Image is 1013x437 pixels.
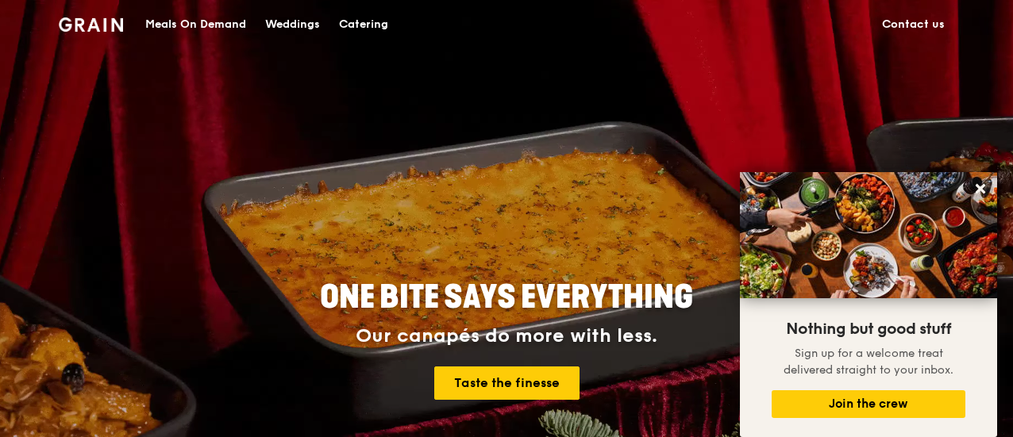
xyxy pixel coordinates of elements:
[784,347,953,377] span: Sign up for a welcome treat delivered straight to your inbox.
[329,1,398,48] a: Catering
[740,172,997,298] img: DSC07876-Edit02-Large.jpeg
[59,17,123,32] img: Grain
[256,1,329,48] a: Weddings
[434,366,580,400] a: Taste the finesse
[320,278,693,316] span: ONE BITE SAYS EVERYTHING
[145,1,246,48] div: Meals On Demand
[786,320,951,339] span: Nothing but good stuff
[339,1,388,48] div: Catering
[221,325,792,347] div: Our canapés do more with less.
[265,1,320,48] div: Weddings
[872,1,954,48] a: Contact us
[968,176,993,201] button: Close
[772,390,965,418] button: Join the crew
